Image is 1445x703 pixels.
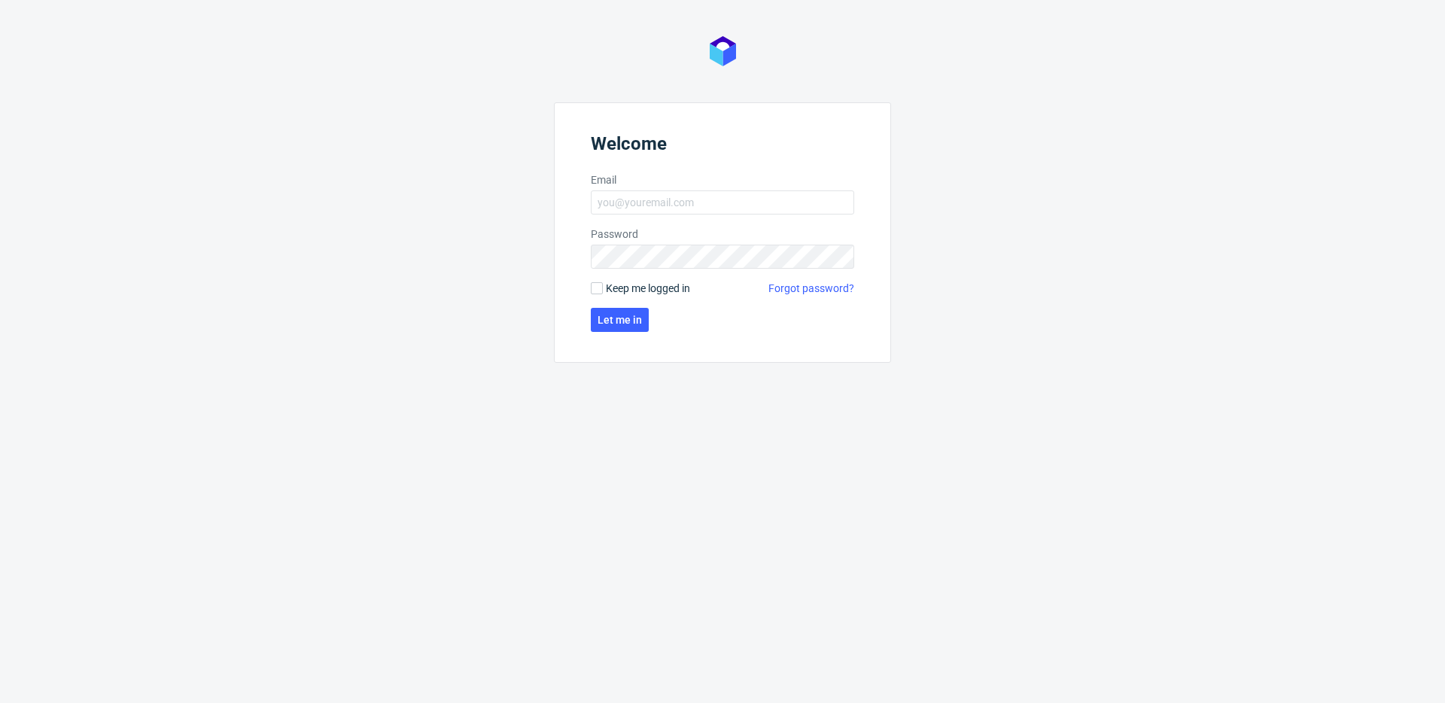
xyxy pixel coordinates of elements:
span: Let me in [598,315,642,325]
header: Welcome [591,133,854,160]
input: you@youremail.com [591,190,854,215]
button: Let me in [591,308,649,332]
span: Keep me logged in [606,281,690,296]
a: Forgot password? [768,281,854,296]
label: Email [591,172,854,187]
label: Password [591,227,854,242]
